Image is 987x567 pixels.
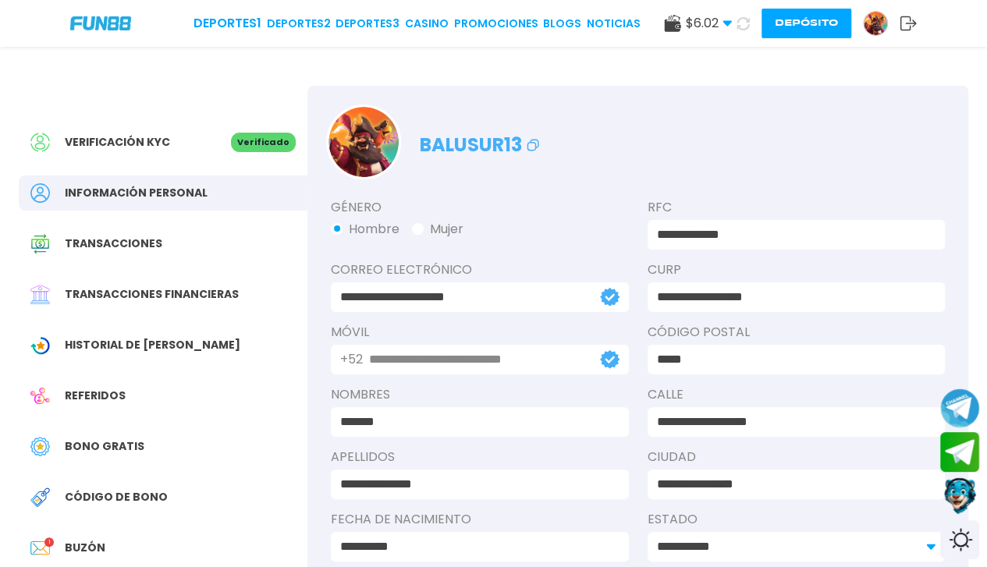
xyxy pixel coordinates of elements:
img: Referral [30,386,50,406]
a: Deportes3 [336,16,399,32]
a: NOTICIAS [587,16,641,32]
img: Free Bonus [30,437,50,456]
img: Avatar [864,12,887,35]
label: APELLIDOS [331,448,629,466]
a: Transaction HistoryTransacciones [19,226,307,261]
p: balusur13 [420,123,542,159]
label: Ciudad [648,448,946,466]
a: Avatar [863,11,900,36]
span: Historial de [PERSON_NAME] [65,337,240,353]
div: Switch theme [940,520,979,559]
span: Código de bono [65,489,168,505]
img: Company Logo [70,16,131,30]
span: $ 6.02 [686,14,732,33]
span: Bono Gratis [65,438,144,455]
p: +52 [340,350,363,369]
span: Referidos [65,388,126,404]
a: Deportes1 [193,14,261,33]
a: ReferralReferidos [19,378,307,413]
a: Free BonusBono Gratis [19,429,307,464]
a: BLOGS [543,16,581,32]
a: PersonalInformación personal [19,175,307,211]
label: CURP [648,260,946,279]
span: Transacciones financieras [65,286,239,303]
span: Transacciones [65,236,162,252]
label: Código Postal [648,323,946,342]
p: Verificado [231,133,296,152]
a: Verificación KYCVerificado [19,125,307,160]
button: Depósito [762,9,851,38]
label: Fecha de Nacimiento [331,510,629,529]
a: InboxBuzón1 [19,530,307,565]
label: Correo electrónico [331,260,629,279]
span: Verificación KYC [65,134,170,151]
a: Wagering TransactionHistorial de [PERSON_NAME] [19,328,307,363]
p: 1 [44,537,54,547]
img: Transaction History [30,234,50,253]
button: Contact customer service [940,476,979,516]
a: Promociones [454,16,538,32]
img: Wagering Transaction [30,335,50,355]
a: Financial TransactionTransacciones financieras [19,277,307,312]
a: Redeem BonusCódigo de bono [19,480,307,515]
label: NOMBRES [331,385,629,404]
button: Hombre [331,220,399,239]
img: Inbox [30,538,50,558]
label: RFC [648,198,946,217]
label: Móvil [331,323,629,342]
img: Personal [30,183,50,203]
button: Mujer [412,220,463,239]
label: Género [331,198,629,217]
span: Información personal [65,185,208,201]
img: Avatar [328,107,399,177]
button: Join telegram [940,432,979,473]
a: CASINO [405,16,449,32]
img: Financial Transaction [30,285,50,304]
label: Estado [648,510,946,529]
button: Join telegram channel [940,388,979,428]
img: Redeem Bonus [30,487,50,507]
span: Buzón [65,540,105,556]
a: Deportes2 [267,16,331,32]
label: Calle [648,385,946,404]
